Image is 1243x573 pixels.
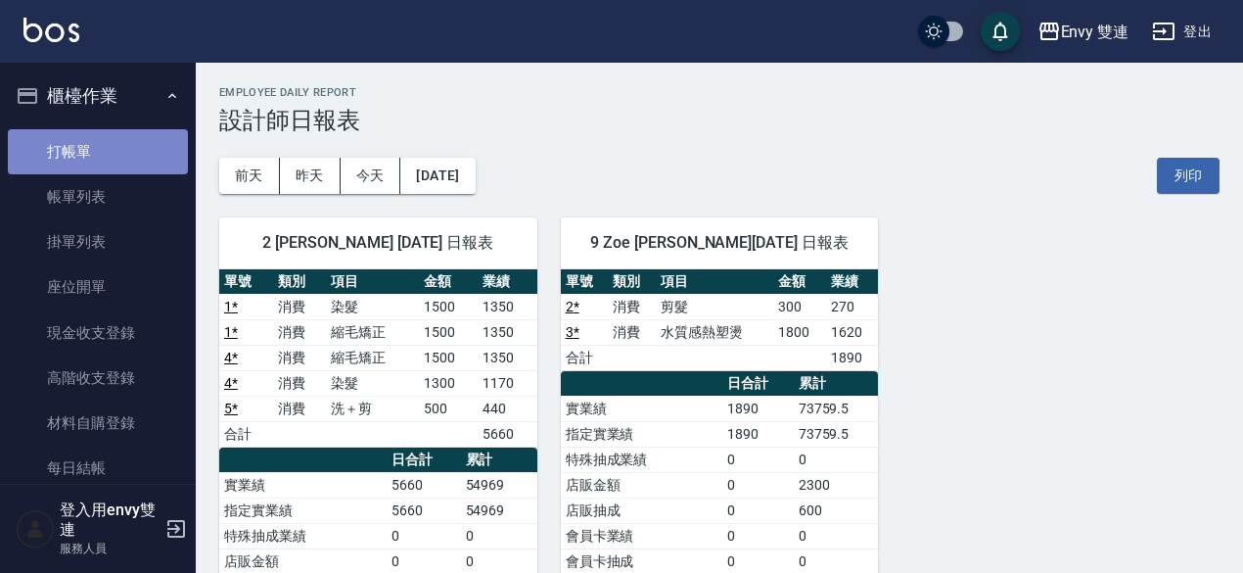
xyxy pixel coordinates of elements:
td: 實業績 [561,396,722,421]
td: 54969 [461,472,537,498]
td: 1500 [419,345,478,370]
td: 1350 [478,294,536,319]
td: 1300 [419,370,478,396]
td: 消費 [273,345,327,370]
td: 2300 [794,472,879,498]
td: 1620 [826,319,879,345]
td: 0 [722,523,794,549]
td: 消費 [608,294,656,319]
table: a dense table [561,269,879,371]
button: 昨天 [280,158,341,194]
td: 消費 [273,370,327,396]
span: 9 Zoe [PERSON_NAME][DATE] 日報表 [584,233,855,253]
td: 440 [478,396,536,421]
td: 指定實業績 [561,421,722,447]
th: 金額 [773,269,826,295]
td: 消費 [273,396,327,421]
td: 特殊抽成業績 [219,523,387,549]
a: 現金收支登錄 [8,310,188,356]
td: 73759.5 [794,396,879,421]
td: 0 [794,523,879,549]
td: 縮毛矯正 [326,345,419,370]
td: 剪髮 [656,294,773,319]
a: 掛單列表 [8,219,188,264]
th: 日合計 [722,371,794,397]
a: 材料自購登錄 [8,401,188,446]
td: 73759.5 [794,421,879,447]
button: save [981,12,1020,51]
th: 項目 [326,269,419,295]
th: 金額 [419,269,478,295]
td: 1890 [722,396,794,421]
td: 1350 [478,345,536,370]
td: 0 [461,523,537,549]
td: 水質感熱塑燙 [656,319,773,345]
td: 特殊抽成業績 [561,447,722,472]
th: 業績 [826,269,879,295]
td: 1500 [419,294,478,319]
th: 單號 [219,269,273,295]
td: 店販金額 [561,472,722,498]
img: Logo [23,18,79,42]
button: 今天 [341,158,401,194]
td: 54969 [461,498,537,523]
td: 270 [826,294,879,319]
td: 0 [387,523,460,549]
td: 合計 [219,421,273,447]
td: 5660 [387,498,460,523]
td: 縮毛矯正 [326,319,419,345]
td: 600 [794,498,879,523]
p: 服務人員 [60,540,160,557]
th: 單號 [561,269,609,295]
div: Envy 雙連 [1061,20,1129,44]
a: 打帳單 [8,129,188,174]
th: 項目 [656,269,773,295]
h3: 設計師日報表 [219,107,1220,134]
td: 1800 [773,319,826,345]
td: 合計 [561,345,609,370]
th: 累計 [461,448,537,473]
a: 高階收支登錄 [8,356,188,401]
td: 0 [722,498,794,523]
td: 店販抽成 [561,498,722,523]
td: 5660 [387,472,460,498]
td: 1890 [722,421,794,447]
td: 0 [722,472,794,498]
td: 指定實業績 [219,498,387,523]
td: 1890 [826,345,879,370]
td: 消費 [608,319,656,345]
td: 1350 [478,319,536,345]
td: 染髮 [326,294,419,319]
td: 0 [722,447,794,472]
td: 會員卡業績 [561,523,722,549]
td: 消費 [273,319,327,345]
h5: 登入用envy雙連 [60,501,160,540]
td: 洗＋剪 [326,396,419,421]
td: 消費 [273,294,327,319]
th: 類別 [273,269,327,295]
th: 日合計 [387,448,460,473]
a: 座位開單 [8,264,188,310]
a: 帳單列表 [8,174,188,219]
button: 登出 [1144,14,1220,50]
a: 每日結帳 [8,446,188,491]
button: 列印 [1157,158,1220,194]
th: 業績 [478,269,536,295]
th: 累計 [794,371,879,397]
td: 500 [419,396,478,421]
button: 前天 [219,158,280,194]
td: 300 [773,294,826,319]
td: 5660 [478,421,536,447]
th: 類別 [608,269,656,295]
td: 1170 [478,370,536,396]
span: 2 [PERSON_NAME] [DATE] 日報表 [243,233,514,253]
button: 櫃檯作業 [8,71,188,121]
h2: Employee Daily Report [219,86,1220,99]
td: 1500 [419,319,478,345]
button: Envy 雙連 [1030,12,1137,52]
table: a dense table [219,269,537,448]
img: Person [16,509,55,549]
button: [DATE] [400,158,475,194]
td: 實業績 [219,472,387,498]
td: 0 [794,447,879,472]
